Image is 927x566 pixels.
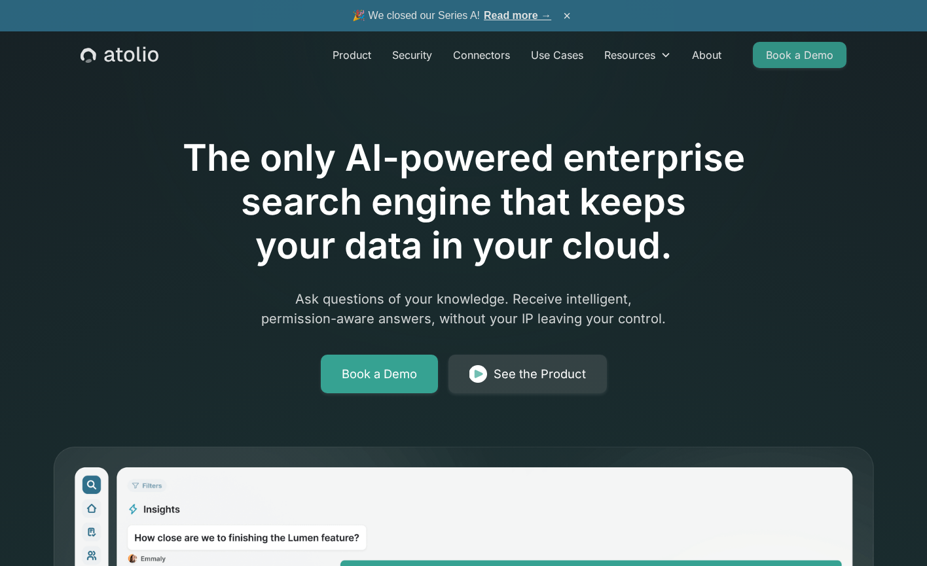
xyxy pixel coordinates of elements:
[321,355,438,394] a: Book a Demo
[212,289,715,328] p: Ask questions of your knowledge. Receive intelligent, permission-aware answers, without your IP l...
[128,136,799,268] h1: The only AI-powered enterprise search engine that keeps your data in your cloud.
[352,8,551,24] span: 🎉 We closed our Series A!
[559,9,575,23] button: ×
[682,42,732,68] a: About
[382,42,443,68] a: Security
[594,42,682,68] div: Resources
[484,10,551,21] a: Read more →
[448,355,607,394] a: See the Product
[443,42,520,68] a: Connectors
[604,47,655,63] div: Resources
[81,46,158,63] a: home
[753,42,846,68] a: Book a Demo
[494,365,586,383] div: See the Product
[322,42,382,68] a: Product
[520,42,594,68] a: Use Cases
